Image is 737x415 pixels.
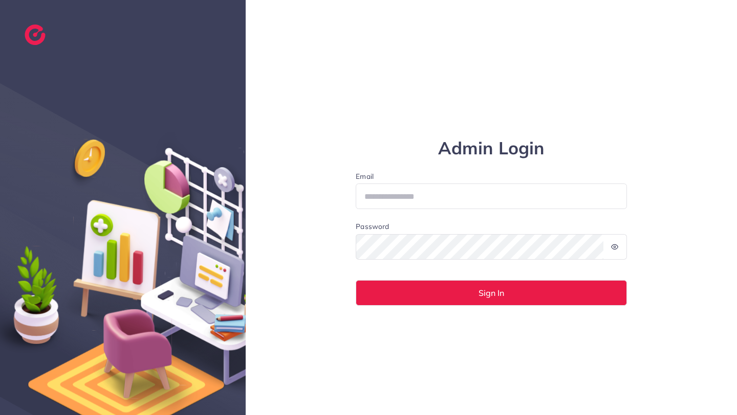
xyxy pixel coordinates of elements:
h1: Admin Login [356,138,627,159]
img: logo [25,25,46,45]
label: Password [356,221,389,232]
label: Email [356,171,627,181]
button: Sign In [356,280,627,306]
span: Sign In [479,289,504,297]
